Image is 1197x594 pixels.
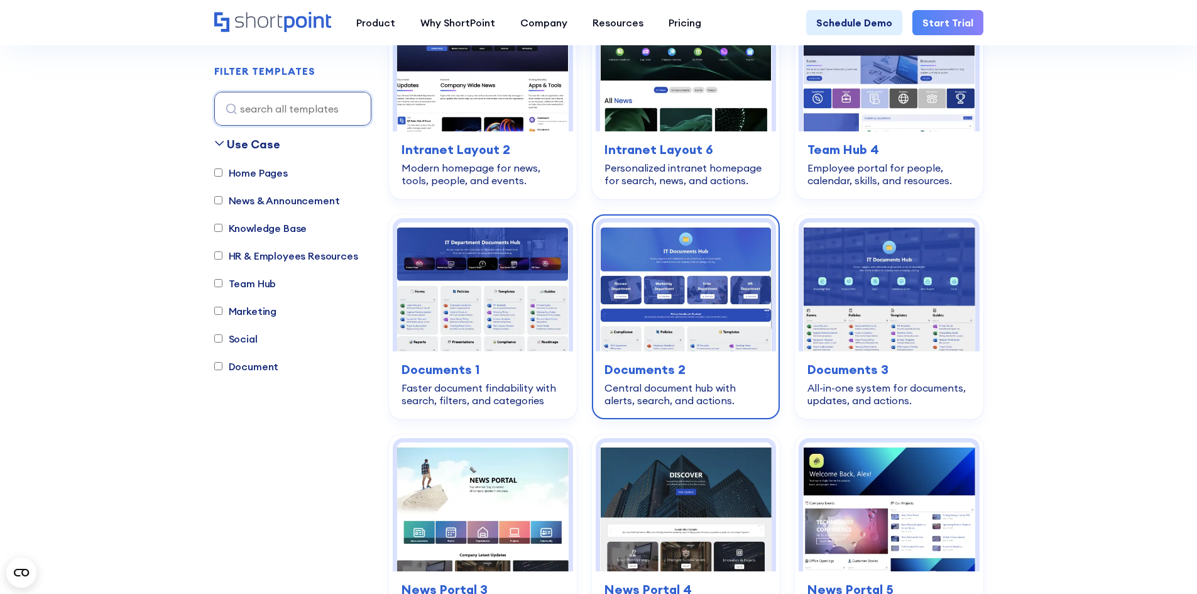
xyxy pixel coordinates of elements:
iframe: Chat Widget [971,448,1197,594]
label: Home Pages [214,165,288,180]
div: Modern homepage for news, tools, people, and events. [402,162,564,187]
img: Documents 1 – SharePoint Document Library Template: Faster document findability with search, filt... [397,223,569,351]
img: Team Hub 4 – SharePoint Employee Portal Template: Employee portal for people, calendar, skills, a... [803,3,975,131]
label: News & Announcement [214,193,340,208]
label: Team Hub [214,276,276,291]
input: search all templates [214,92,371,126]
label: Document [214,359,279,374]
a: Home [214,12,331,33]
div: FILTER TEMPLATES [214,67,315,77]
a: Start Trial [912,10,983,35]
input: Home Pages [214,169,222,177]
h3: Intranet Layout 6 [604,140,767,159]
div: Why ShortPoint [420,15,495,30]
input: News & Announcement [214,197,222,205]
div: Chatwidget [971,448,1197,594]
a: Company [508,10,580,35]
img: Documents 2 – Document Management Template: Central document hub with alerts, search, and actions. [600,223,772,351]
div: Company [520,15,567,30]
a: Pricing [656,10,714,35]
a: Resources [580,10,656,35]
div: Central document hub with alerts, search, and actions. [604,382,767,407]
label: HR & Employees Resources [214,248,358,263]
div: All-in-one system for documents, updates, and actions. [807,382,970,407]
h3: Documents 3 [807,360,970,379]
label: Knowledge Base [214,221,307,236]
div: Pricing [669,15,701,30]
a: Documents 2 – Document Management Template: Central document hub with alerts, search, and actions... [592,214,780,419]
div: Resources [593,15,643,30]
a: Schedule Demo [806,10,902,35]
input: Team Hub [214,280,222,288]
div: Product [356,15,395,30]
input: Knowledge Base [214,224,222,233]
h3: Documents 1 [402,360,564,379]
input: Marketing [214,307,222,316]
label: Social [214,331,258,346]
a: Documents 3 – Document Management System Template: All-in-one system for documents, updates, and ... [795,214,983,419]
a: Documents 1 – SharePoint Document Library Template: Faster document findability with search, filt... [389,214,577,419]
div: Employee portal for people, calendar, skills, and resources. [807,162,970,187]
label: Marketing [214,304,277,319]
img: News Portal 4 – Intranet Feed Template: Company feed for news, events, and department updates. [600,443,772,571]
input: Document [214,363,222,371]
div: Personalized intranet homepage for search, news, and actions. [604,162,767,187]
h3: Intranet Layout 2 [402,140,564,159]
div: Use Case [227,136,280,153]
input: Social [214,335,222,343]
img: News Portal 5 – Intranet Company News Template: Company news hub with events, projects, and stories. [803,443,975,571]
img: Documents 3 – Document Management System Template: All-in-one system for documents, updates, and ... [803,223,975,351]
img: Intranet Layout 2 – SharePoint Homepage Design: Modern homepage for news, tools, people, and events. [397,3,569,131]
input: HR & Employees Resources [214,252,222,260]
a: Why ShortPoint [408,10,508,35]
h3: Team Hub 4 [807,140,970,159]
h3: Documents 2 [604,360,767,379]
img: News Portal 3 – SharePoint Newsletter Template: Company news hub for updates, events, and stories. [397,443,569,571]
img: Intranet Layout 6 – SharePoint Homepage Design: Personalized intranet homepage for search, news, ... [600,3,772,131]
div: Faster document findability with search, filters, and categories [402,382,564,407]
button: Open CMP widget [6,558,36,588]
a: Product [344,10,408,35]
